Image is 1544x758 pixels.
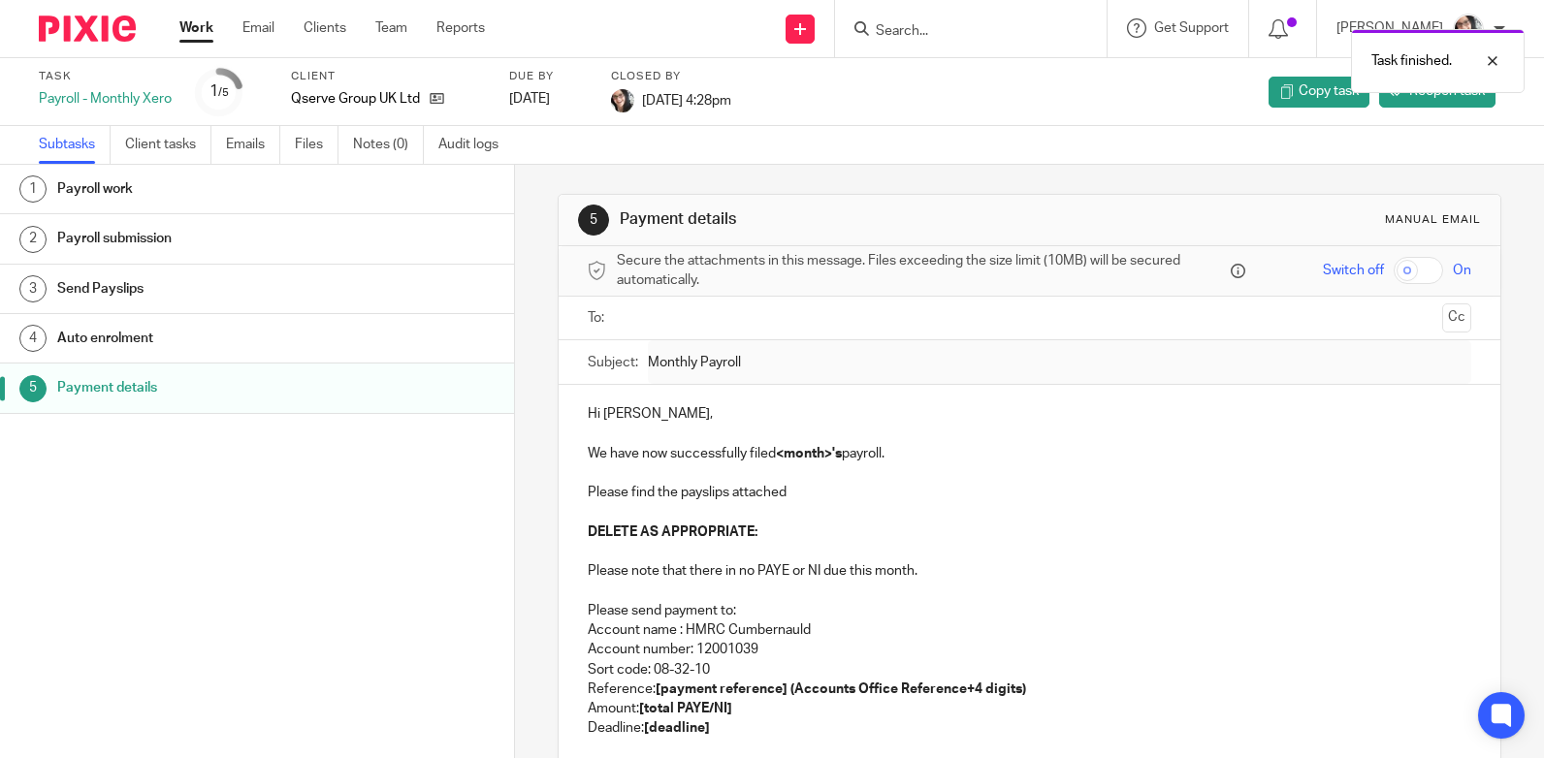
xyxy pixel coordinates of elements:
[353,126,424,164] a: Notes (0)
[1323,261,1384,280] span: Switch off
[588,718,1471,738] p: Deadline:
[588,620,1471,640] p: Account name : HMRC Cumbernauld
[776,447,842,460] strong: <month>'s
[291,89,420,109] p: Qserve Group UK Ltd
[19,175,47,203] div: 1
[588,640,1471,659] p: Account number: 12001039
[375,18,407,38] a: Team
[588,483,1471,502] p: Please find the payslips attached
[611,89,634,112] img: me%20(1).jpg
[588,353,638,372] label: Subject:
[179,18,213,38] a: Work
[242,18,274,38] a: Email
[19,226,47,253] div: 2
[509,69,587,84] label: Due by
[39,16,136,42] img: Pixie
[620,209,1071,230] h1: Payment details
[617,251,1226,291] span: Secure the attachments in this message. Files exceeding the size limit (10MB) will be secured aut...
[588,525,757,539] strong: DELETE AS APPROPRIATE:
[642,93,731,107] span: [DATE] 4:28pm
[304,18,346,38] a: Clients
[588,444,1471,463] p: We have now successfully filed payroll.
[218,87,229,98] small: /5
[639,702,732,715] strong: [total PAYE/NI]
[57,274,349,303] h1: Send Payslips
[39,89,172,109] div: Payroll - Monthly Xero
[588,404,1471,424] p: Hi [PERSON_NAME],
[588,699,1471,718] p: Amount:
[588,679,1471,699] p: Reference:
[611,69,731,84] label: Closed by
[57,324,349,353] h1: Auto enrolment
[19,275,47,302] div: 3
[39,126,111,164] a: Subtasks
[125,126,211,164] a: Client tasks
[19,325,47,352] div: 4
[578,205,609,236] div: 5
[209,80,229,103] div: 1
[57,373,349,402] h1: Payment details
[226,126,280,164] a: Emails
[291,69,485,84] label: Client
[1442,303,1471,332] button: Cc
[1371,51,1452,71] p: Task finished.
[509,89,587,109] div: [DATE]
[57,224,349,253] h1: Payroll submission
[1453,261,1471,280] span: On
[438,126,513,164] a: Audit logs
[588,308,609,328] label: To:
[295,126,338,164] a: Files
[1453,14,1484,45] img: me%20(1).jpg
[588,660,1471,679] p: Sort code: 08-32-10
[436,18,485,38] a: Reports
[1385,212,1481,228] div: Manual email
[19,375,47,402] div: 5
[588,601,1471,620] p: Please send payment to:
[656,682,1026,696] strong: [payment reference] (Accounts Office Reference+4 digits)
[57,174,349,204] h1: Payroll work
[39,69,172,84] label: Task
[588,561,1471,581] p: Please note that there in no PAYE or NI due this month.
[644,721,710,735] strong: [deadline]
